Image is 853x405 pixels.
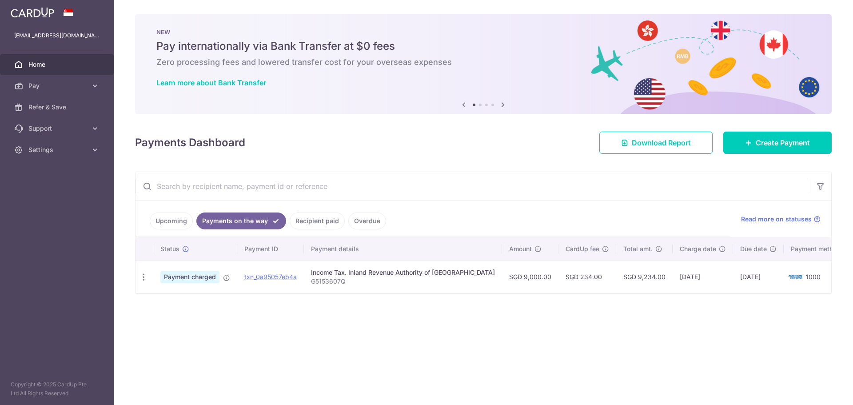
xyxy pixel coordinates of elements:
[135,14,832,114] img: Bank transfer banner
[566,245,599,253] span: CardUp fee
[756,137,810,148] span: Create Payment
[156,78,266,87] a: Learn more about Bank Transfer
[28,60,87,69] span: Home
[156,28,810,36] p: NEW
[244,273,297,281] a: txn_0a95057eb4a
[502,261,558,293] td: SGD 9,000.00
[290,213,345,229] a: Recipient paid
[741,215,821,224] a: Read more on statuses
[11,7,54,18] img: CardUp
[741,215,812,224] span: Read more on statuses
[160,271,219,283] span: Payment charged
[723,132,832,154] a: Create Payment
[28,124,87,133] span: Support
[623,245,653,253] span: Total amt.
[786,272,804,282] img: Bank Card
[150,213,193,229] a: Upcoming
[136,172,810,200] input: Search by recipient name, payment id or reference
[160,245,179,253] span: Status
[632,137,691,148] span: Download Report
[14,31,100,40] p: [EMAIL_ADDRESS][DOMAIN_NAME]
[28,103,87,112] span: Refer & Save
[673,261,733,293] td: [DATE]
[348,213,386,229] a: Overdue
[304,237,502,261] th: Payment details
[311,268,495,277] div: Income Tax. Inland Revenue Authority of [GEOGRAPHIC_DATA]
[156,57,810,68] h6: Zero processing fees and lowered transfer cost for your overseas expenses
[237,237,304,261] th: Payment ID
[680,245,716,253] span: Charge date
[311,277,495,286] p: G5153607Q
[196,213,286,229] a: Payments on the way
[796,378,844,401] iframe: Opens a widget where you can find more information
[509,245,532,253] span: Amount
[599,132,713,154] a: Download Report
[806,273,821,281] span: 1000
[28,81,87,90] span: Pay
[616,261,673,293] td: SGD 9,234.00
[156,39,810,53] h5: Pay internationally via Bank Transfer at $0 fees
[740,245,767,253] span: Due date
[784,237,851,261] th: Payment method
[28,145,87,154] span: Settings
[733,261,784,293] td: [DATE]
[558,261,616,293] td: SGD 234.00
[135,135,245,151] h4: Payments Dashboard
